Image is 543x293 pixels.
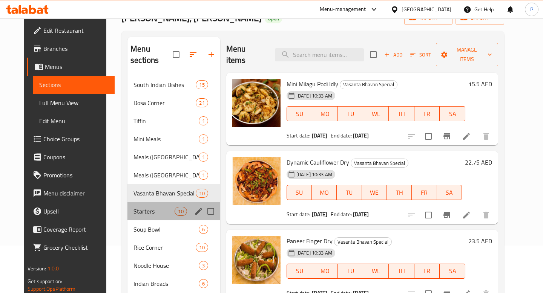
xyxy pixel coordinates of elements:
button: delete [477,127,495,145]
a: Choice Groups [27,130,114,148]
b: [DATE] [312,209,328,219]
div: items [196,80,208,89]
span: Select to update [420,207,436,223]
span: TU [341,108,360,119]
span: Dosa Corner [133,98,196,107]
button: MO [312,185,337,200]
a: Edit Menu [33,112,114,130]
span: MO [315,108,335,119]
img: Dynamic Cauliflower Dry [232,157,281,205]
span: Add item [381,49,405,61]
a: Edit menu item [462,132,471,141]
button: Branch-specific-item [438,206,456,224]
span: Grocery Checklist [43,243,108,252]
h2: Menu items [226,43,266,66]
span: Tiffin [133,116,199,125]
a: Menus [27,58,114,76]
a: Sections [33,76,114,94]
span: import [410,13,446,23]
span: Choice Groups [43,134,108,143]
span: Start date: [287,131,311,140]
span: Paneer Finger Dry [287,235,333,247]
span: Branches [43,44,108,53]
span: Select all sections [168,47,184,63]
div: Soup Bowl6 [127,220,220,238]
button: SU [287,106,312,121]
button: FR [412,185,437,200]
span: WE [365,187,384,198]
button: SA [440,264,465,279]
span: 1 [199,118,208,125]
span: FR [417,108,437,119]
button: Add [381,49,405,61]
button: FR [414,264,440,279]
span: 6 [199,226,208,233]
a: Edit menu item [462,211,471,220]
span: 3 [199,262,208,269]
span: Menus [45,62,108,71]
button: SA [440,106,465,121]
div: Noodle House3 [127,256,220,275]
h6: 23.5 AED [468,236,492,246]
h6: 22.75 AED [465,157,492,168]
a: Coupons [27,148,114,166]
span: 10 [175,208,186,215]
div: Rice Corner [133,243,196,252]
span: 1 [199,136,208,143]
span: MO [315,266,335,276]
span: Meals ([GEOGRAPHIC_DATA]) [133,171,199,180]
a: Coverage Report [27,220,114,238]
span: Promotions [43,171,108,180]
button: TU [338,106,364,121]
span: TU [340,187,359,198]
span: Upsell [43,207,108,216]
span: TU [341,266,360,276]
div: [GEOGRAPHIC_DATA] [402,5,451,14]
div: Vasanta Bhavan Special [334,237,392,246]
span: Soup Bowl [133,225,199,234]
div: Meals ([GEOGRAPHIC_DATA])1 [127,166,220,184]
div: Indian Breads6 [127,275,220,293]
img: Paneer Finger Dry [232,236,281,284]
span: Full Menu View [39,98,108,107]
div: Meals ([GEOGRAPHIC_DATA])1 [127,148,220,166]
div: Vasanta Bhavan Special [351,159,408,168]
span: [DATE] 10:33 AM [293,171,335,178]
div: South Indian Dishes15 [127,76,220,94]
button: Sort [408,49,433,61]
div: Tiffin1 [127,112,220,130]
span: SU [290,108,309,119]
span: Version: [28,264,46,273]
span: Menu disclaimer [43,189,108,198]
span: export [462,13,498,23]
button: SU [287,264,312,279]
span: TH [390,187,409,198]
button: WE [363,106,389,121]
button: TH [387,185,412,200]
span: End date: [331,131,352,140]
div: items [199,134,208,143]
button: SA [437,185,462,200]
span: South Indian Dishes [133,80,196,89]
span: Select to update [420,128,436,144]
div: Noodle House [133,261,199,270]
button: delete [477,206,495,224]
div: Meals (North India) [133,171,199,180]
input: search [275,48,364,61]
span: Vasanta Bhavan Special [340,80,397,89]
span: 1 [199,172,208,179]
span: FR [417,266,437,276]
button: TU [337,185,362,200]
span: TH [392,108,411,119]
span: Edit Menu [39,116,108,125]
a: Menu disclaimer [27,184,114,202]
button: FR [414,106,440,121]
span: Vasanta Bhavan Special [334,238,391,246]
span: [DATE] 10:33 AM [293,249,335,256]
div: items [199,116,208,125]
span: [DATE] 10:33 AM [293,92,335,99]
button: Add section [202,46,220,64]
button: MO [312,264,338,279]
